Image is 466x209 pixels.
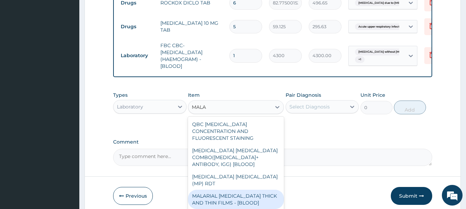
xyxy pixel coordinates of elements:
[188,190,284,209] div: MALARIAL [MEDICAL_DATA] THICK AND THIN FILMS - [BLOOD]
[117,49,157,62] td: Laboratory
[117,103,143,110] div: Laboratory
[188,144,284,170] div: [MEDICAL_DATA] [MEDICAL_DATA] COMBO([MEDICAL_DATA]+ ANTIBODY, IGG) [BLOOD]
[360,92,385,98] label: Unit Price
[113,139,433,145] label: Comment
[188,170,284,190] div: [MEDICAL_DATA] [MEDICAL_DATA] (MP) RDT
[355,49,425,55] span: [MEDICAL_DATA] without [MEDICAL_DATA]
[113,3,130,20] div: Minimize live chat window
[391,187,432,205] button: Submit
[113,187,153,205] button: Previous
[286,92,321,98] label: Pair Diagnosis
[157,39,226,73] td: FBC CBC-[MEDICAL_DATA] (HAEMOGRAM) - [BLOOD]
[355,56,365,63] span: + 1
[36,39,116,48] div: Chat with us now
[394,101,426,114] button: Add
[289,103,330,110] div: Select Diagnosis
[188,118,284,144] div: QBC [MEDICAL_DATA] CONCENTRATION AND FLUORESCENT STAINING
[188,92,200,98] label: Item
[13,34,28,52] img: d_794563401_company_1708531726252_794563401
[117,20,157,33] td: Drugs
[113,92,128,98] label: Types
[3,137,131,161] textarea: Type your message and hit 'Enter'
[157,16,226,37] td: [MEDICAL_DATA] 10 MG TAB
[40,61,95,131] span: We're online!
[355,23,405,30] span: Acute upper respiratory infect...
